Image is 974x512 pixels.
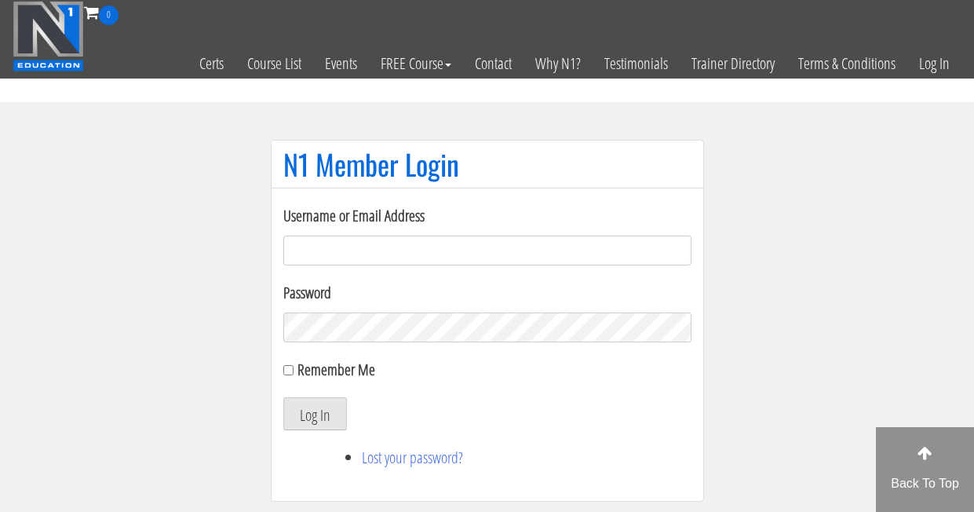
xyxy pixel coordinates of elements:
span: 0 [99,5,119,25]
a: Lost your password? [362,447,463,468]
a: 0 [84,2,119,23]
a: Course List [235,25,313,102]
a: Testimonials [593,25,680,102]
a: Trainer Directory [680,25,786,102]
label: Password [283,281,691,305]
a: Terms & Conditions [786,25,907,102]
label: Remember Me [297,359,375,380]
h1: N1 Member Login [283,148,691,180]
a: Log In [907,25,961,102]
a: Contact [463,25,523,102]
img: n1-education [13,1,84,71]
label: Username or Email Address [283,204,691,228]
a: Events [313,25,369,102]
button: Log In [283,397,347,430]
a: Why N1? [523,25,593,102]
a: Certs [188,25,235,102]
a: FREE Course [369,25,463,102]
